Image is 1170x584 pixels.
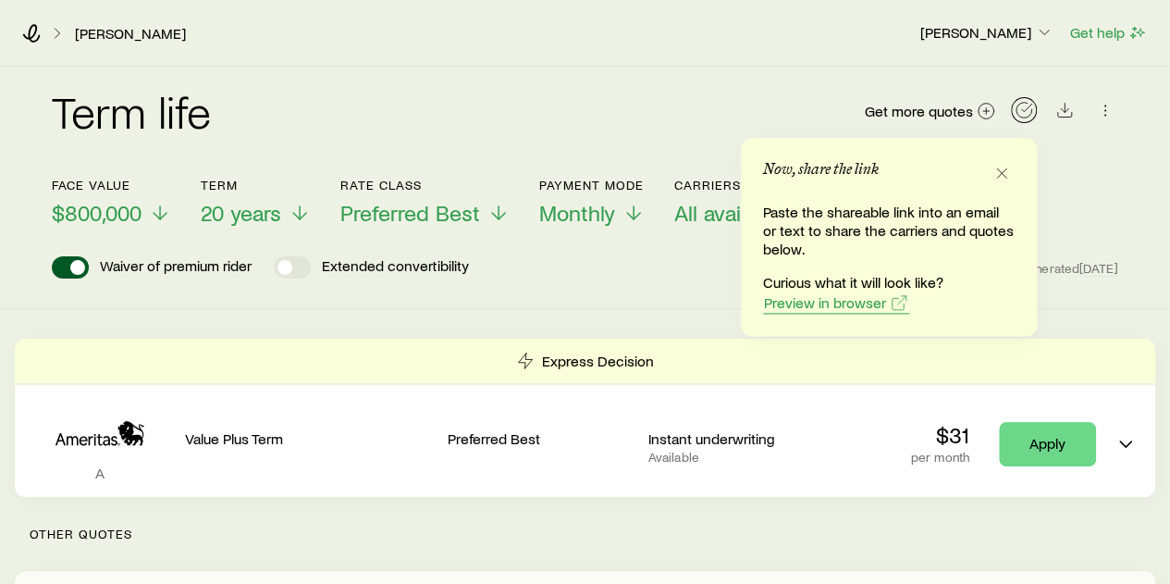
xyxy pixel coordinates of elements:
[100,256,252,279] p: Waiver of premium rider
[1079,260,1118,277] span: [DATE]
[864,101,996,122] a: Get more quotes
[340,200,480,226] span: Preferred Best
[201,200,281,226] span: 20 years
[648,450,834,465] p: Available
[674,178,816,227] button: CarriersAll available
[322,256,469,279] p: Extended convertibility
[340,178,510,227] button: Rate ClassPreferred Best
[763,293,909,311] a: Preview in browser
[911,422,969,448] p: $31
[763,160,879,188] p: Now, share the link
[865,104,973,118] span: Get more quotes
[1018,260,1118,277] span: Generated
[52,178,171,227] button: Face value$800,000
[1069,22,1148,43] button: Get help
[674,200,786,226] span: All available
[764,295,886,310] span: Preview in browser
[911,450,969,465] p: per month
[763,273,1015,292] p: Curious what it will look like?
[648,429,834,448] p: Instant underwriting
[52,178,171,193] p: Face value
[1052,105,1078,122] a: Download CSV
[542,352,654,370] p: Express Decision
[539,178,645,193] p: Payment Mode
[539,200,615,226] span: Monthly
[30,464,170,482] p: A
[674,178,816,193] p: Carriers
[919,22,1054,44] button: [PERSON_NAME]
[74,25,187,43] a: [PERSON_NAME]
[539,178,645,227] button: Payment ModeMonthly
[763,203,1015,258] p: Paste the shareable link into an email or text to share the carriers and quotes below.
[999,422,1096,466] a: Apply
[763,292,909,314] button: Preview in browser
[201,178,311,227] button: Term20 years
[15,497,1155,571] p: Other Quotes
[201,178,311,193] p: Term
[448,429,634,448] p: Preferred Best
[340,178,510,193] p: Rate Class
[185,429,433,448] p: Value Plus Term
[920,23,1053,42] p: [PERSON_NAME]
[52,200,142,226] span: $800,000
[52,89,211,133] h2: Term life
[15,339,1155,497] div: Term quotes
